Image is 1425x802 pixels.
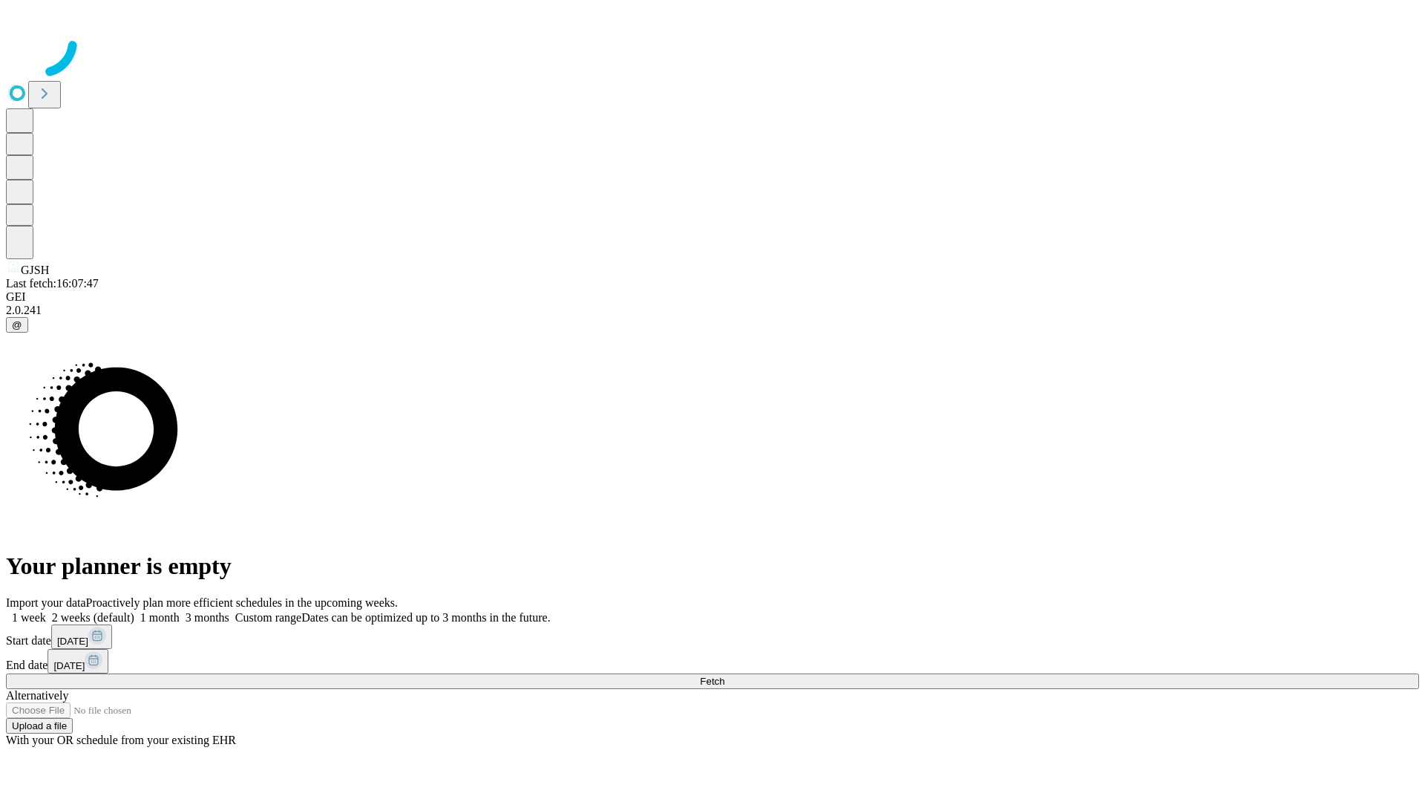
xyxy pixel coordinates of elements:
[700,676,724,687] span: Fetch
[21,264,49,276] span: GJSH
[57,636,88,647] span: [DATE]
[186,611,229,624] span: 3 months
[6,277,99,290] span: Last fetch: 16:07:47
[6,689,68,702] span: Alternatively
[6,552,1419,580] h1: Your planner is empty
[235,611,301,624] span: Custom range
[6,304,1419,317] div: 2.0.241
[6,734,236,746] span: With your OR schedule from your existing EHR
[6,596,86,609] span: Import your data
[301,611,550,624] span: Dates can be optimized up to 3 months in the future.
[12,319,22,330] span: @
[6,718,73,734] button: Upload a file
[53,660,85,671] span: [DATE]
[6,290,1419,304] div: GEI
[52,611,134,624] span: 2 weeks (default)
[6,649,1419,674] div: End date
[47,649,108,674] button: [DATE]
[86,596,398,609] span: Proactively plan more efficient schedules in the upcoming weeks.
[6,674,1419,689] button: Fetch
[12,611,46,624] span: 1 week
[6,317,28,333] button: @
[140,611,180,624] span: 1 month
[6,625,1419,649] div: Start date
[51,625,112,649] button: [DATE]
